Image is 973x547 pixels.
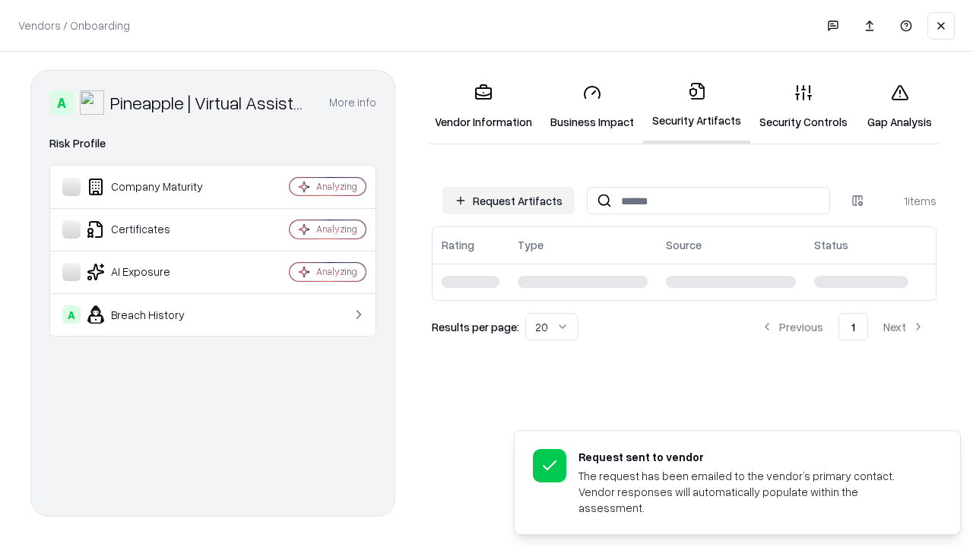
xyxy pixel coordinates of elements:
button: 1 [838,313,868,340]
div: Request sent to vendor [578,449,924,465]
a: Vendor Information [426,71,541,142]
a: Security Artifacts [643,70,750,144]
div: Analyzing [316,223,357,236]
div: A [49,90,74,115]
div: A [62,305,81,324]
div: 1 items [876,193,937,209]
div: Risk Profile [49,134,376,153]
div: The request has been emailed to the vendor’s primary contact. Vendor responses will automatically... [578,468,924,516]
div: Status [814,237,848,253]
button: Request Artifacts [442,187,575,214]
div: Certificates [62,220,244,239]
a: Gap Analysis [857,71,943,142]
div: Analyzing [316,180,357,193]
div: Source [666,237,702,253]
div: Breach History [62,305,244,324]
div: Type [518,237,544,253]
img: Pineapple | Virtual Assistant Agency [80,90,104,115]
button: More info [329,89,376,116]
nav: pagination [749,313,937,340]
a: Security Controls [750,71,857,142]
div: Pineapple | Virtual Assistant Agency [110,90,311,115]
p: Vendors / Onboarding [18,17,130,33]
p: Results per page: [432,319,519,335]
div: Rating [442,237,474,253]
div: AI Exposure [62,263,244,281]
div: Analyzing [316,265,357,278]
div: Company Maturity [62,178,244,196]
a: Business Impact [541,71,643,142]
